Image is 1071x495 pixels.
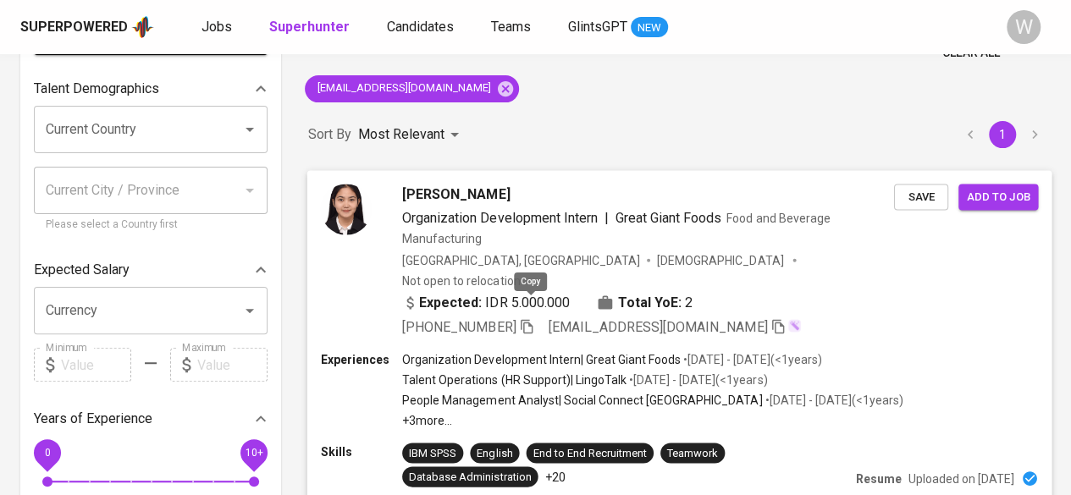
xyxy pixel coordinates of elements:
div: Expected Salary [34,253,268,287]
a: GlintsGPT NEW [568,17,668,38]
p: • [DATE] - [DATE] ( <1 years ) [762,392,903,409]
p: Talent Demographics [34,79,159,99]
span: [EMAIL_ADDRESS][DOMAIN_NAME] [305,80,501,96]
button: Open [238,299,262,322]
span: Organization Development Intern [402,209,598,225]
a: Superpoweredapp logo [20,14,154,40]
div: [GEOGRAPHIC_DATA], [GEOGRAPHIC_DATA] [402,251,640,268]
p: Experiences [321,351,402,368]
span: Teams [491,19,531,35]
div: Most Relevant [358,119,465,151]
p: • [DATE] - [DATE] ( <1 years ) [627,371,767,388]
b: Total YoE: [618,292,682,312]
div: Years of Experience [34,402,268,436]
span: Jobs [202,19,232,35]
input: Value [197,348,268,382]
p: Uploaded on [DATE] [908,470,1014,487]
a: Teams [491,17,534,38]
div: W [1007,10,1041,44]
input: Value [61,348,131,382]
span: 2 [685,292,693,312]
button: Add to job [958,184,1038,210]
nav: pagination navigation [954,121,1051,148]
p: Resume [856,470,902,487]
span: [DEMOGRAPHIC_DATA] [657,251,786,268]
span: [EMAIL_ADDRESS][DOMAIN_NAME] [549,318,768,334]
p: Please select a Country first [46,217,256,234]
p: • [DATE] - [DATE] ( <1 years ) [681,351,821,368]
p: Organization Development Intern | Great Giant Foods [402,351,681,368]
p: Sort By [308,124,351,145]
div: Teamwork [667,445,718,461]
p: Years of Experience [34,409,152,429]
b: Superhunter [269,19,350,35]
div: IBM SPSS [409,445,456,461]
p: Expected Salary [34,260,130,280]
button: page 1 [989,121,1016,148]
span: [PHONE_NUMBER] [402,318,516,334]
div: [EMAIL_ADDRESS][DOMAIN_NAME] [305,75,519,102]
div: Database Administration [409,469,531,485]
span: Add to job [967,187,1030,206]
p: People Management Analyst | Social Connect [GEOGRAPHIC_DATA] [402,392,762,409]
span: 10+ [245,447,262,459]
p: Talent Operations (HR Support) | LingoTalk [402,371,627,388]
div: English [477,445,512,461]
span: Great Giant Foods [616,209,721,225]
span: 0 [44,447,50,459]
span: Food and Beverage Manufacturing [402,211,831,245]
span: [PERSON_NAME] [402,184,510,204]
p: Skills [321,443,402,459]
div: Talent Demographics [34,72,268,106]
img: app logo [131,14,154,40]
a: Jobs [202,17,235,38]
b: Expected: [419,292,482,312]
span: GlintsGPT [568,19,627,35]
button: Open [238,118,262,141]
span: Candidates [387,19,454,35]
p: Not open to relocation [402,272,520,289]
img: magic_wand.svg [787,318,801,332]
button: Save [894,184,948,210]
a: Candidates [387,17,457,38]
span: Save [903,187,940,206]
div: IDR 5.000.000 [402,292,570,312]
p: +3 more ... [402,412,903,429]
p: +20 [545,468,566,485]
span: NEW [631,19,668,36]
a: Superhunter [269,17,353,38]
div: Superpowered [20,18,128,37]
img: 3fda0450a9f0c1181d4d2439c6b5019c.jpg [321,184,372,234]
span: | [605,207,609,228]
p: Most Relevant [358,124,444,145]
div: End to End Recruitment [533,445,646,461]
